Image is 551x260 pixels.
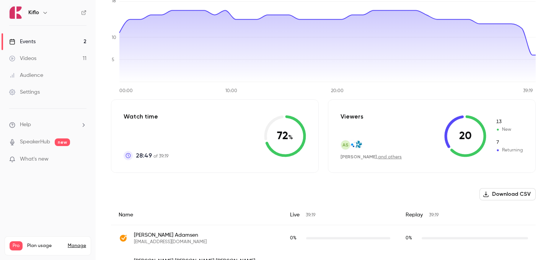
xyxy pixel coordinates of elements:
tspan: 00:00 [119,89,133,93]
div: Audience [9,71,43,79]
button: Download CSV [479,188,536,200]
tspan: 39:19 [523,89,533,93]
tspan: 10 [112,36,116,40]
tspan: 20:00 [331,89,344,93]
img: alcumus.com [354,140,362,149]
span: [EMAIL_ADDRESS][DOMAIN_NAME] [134,239,207,245]
span: 28:49 [136,151,152,160]
span: Pro [10,241,23,250]
p: Watch time [124,112,168,121]
span: New [496,126,523,133]
span: Returning [496,147,523,154]
span: Returning [496,139,523,146]
li: help-dropdown-opener [9,121,86,129]
div: Videos [9,55,36,62]
div: Events [9,38,36,45]
span: Live watch time [290,235,302,242]
span: New [496,119,523,125]
div: Live [282,205,398,225]
p: of 39:19 [136,151,168,160]
img: usercentrics.com [348,140,356,149]
div: Name [111,205,282,225]
div: , [341,154,402,160]
img: getaccept.com [119,234,128,243]
span: [PERSON_NAME] [341,154,377,159]
tspan: 5 [112,58,114,62]
a: and others [378,155,402,159]
div: mattias.adamsen@getaccept.com [111,225,536,252]
div: Replay [398,205,536,225]
span: What's new [20,155,49,163]
p: Viewers [341,112,364,121]
tspan: 10:00 [225,89,237,93]
span: new [55,138,70,146]
span: 0 % [290,236,297,240]
iframe: Noticeable Trigger [77,156,86,163]
a: SpeakerHub [20,138,50,146]
a: Manage [68,243,86,249]
div: Settings [9,88,40,96]
span: Plan usage [27,243,63,249]
span: 0 % [406,236,412,240]
span: [PERSON_NAME] Adamsen [134,231,207,239]
span: 39:19 [306,213,315,218]
h6: Kiflo [28,9,39,16]
span: Help [20,121,31,129]
span: 39:19 [429,213,439,218]
img: Kiflo [10,6,22,19]
span: AS [342,141,349,148]
span: Replay watch time [406,235,418,242]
